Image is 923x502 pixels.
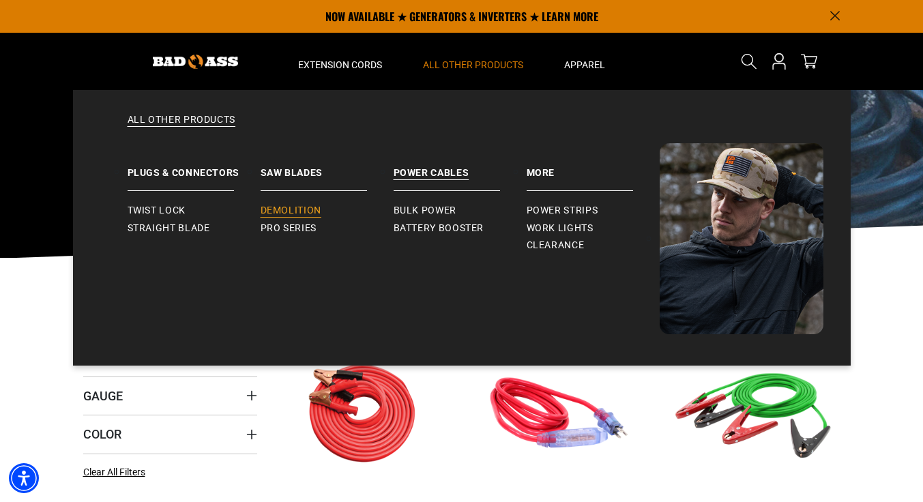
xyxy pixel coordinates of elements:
[394,222,484,235] span: Battery Booster
[261,143,394,191] a: Saw Blades
[738,50,760,72] summary: Search
[128,202,261,220] a: Twist Lock
[278,33,402,90] summary: Extension Cords
[564,59,605,71] span: Apparel
[527,239,585,252] span: Clearance
[128,143,261,191] a: Plugs & Connectors
[402,33,544,90] summary: All Other Products
[527,205,598,217] span: Power Strips
[527,237,660,254] a: Clearance
[394,205,456,217] span: Bulk Power
[128,205,186,217] span: Twist Lock
[83,467,145,477] span: Clear All Filters
[261,205,321,217] span: Demolition
[394,220,527,237] a: Battery Booster
[128,222,210,235] span: Straight Blade
[544,33,626,90] summary: Apparel
[527,202,660,220] a: Power Strips
[128,220,261,237] a: Straight Blade
[83,388,123,404] span: Gauge
[153,55,238,69] img: Bad Ass Extension Cords
[278,334,450,491] img: features
[768,33,790,90] a: Open this option
[261,222,317,235] span: Pro Series
[261,220,394,237] a: Pro Series
[83,465,151,479] a: Clear All Filters
[298,59,382,71] span: Extension Cords
[527,220,660,237] a: Work Lights
[527,143,660,191] a: Battery Booster More Power Strips
[100,113,823,143] a: All Other Products
[394,143,527,191] a: Power Cables
[667,334,839,491] img: green
[83,415,257,453] summary: Color
[798,53,820,70] a: cart
[394,202,527,220] a: Bulk Power
[9,463,39,493] div: Accessibility Menu
[660,143,823,334] img: Bad Ass Extension Cords
[423,59,523,71] span: All Other Products
[473,334,645,491] img: red
[261,202,394,220] a: Demolition
[527,222,594,235] span: Work Lights
[83,426,121,442] span: Color
[83,376,257,415] summary: Gauge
